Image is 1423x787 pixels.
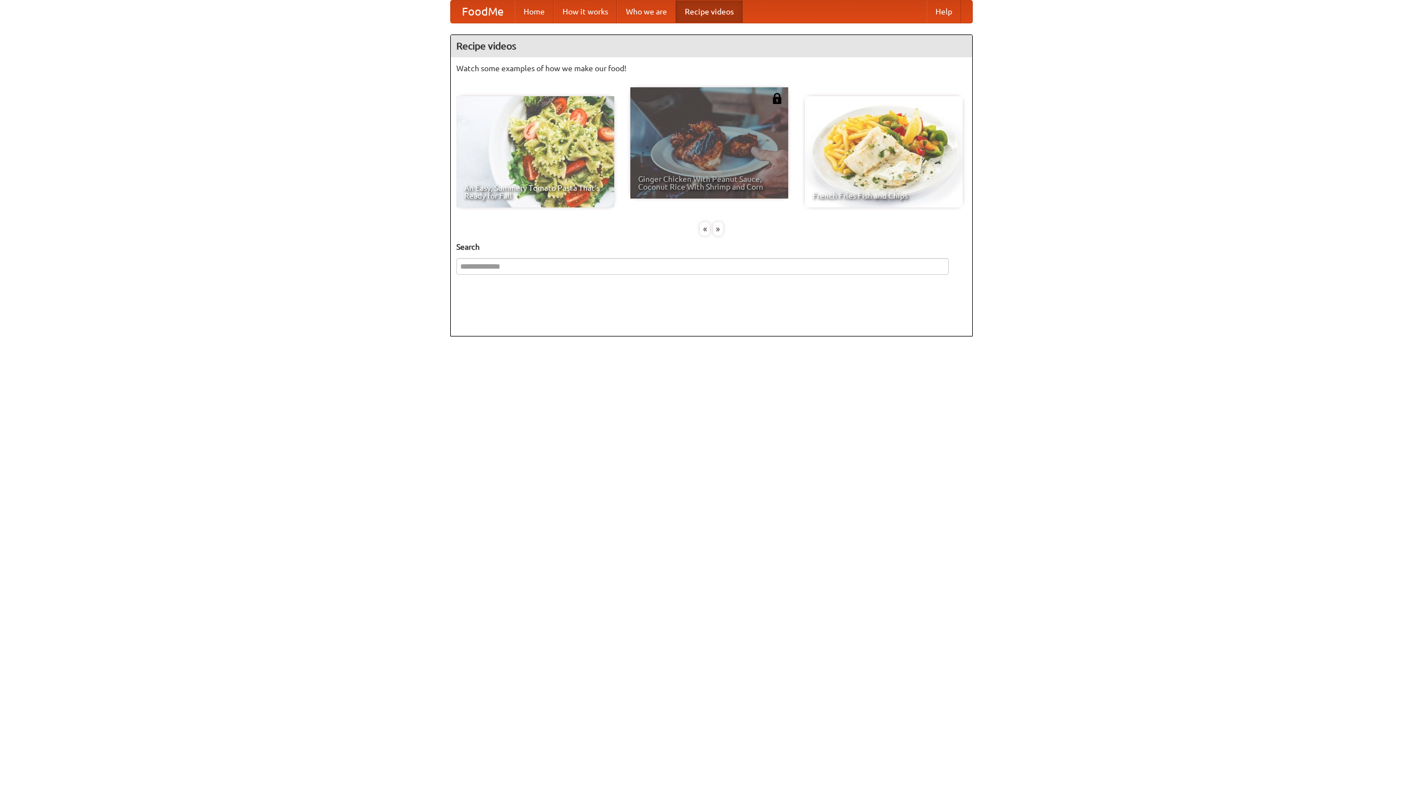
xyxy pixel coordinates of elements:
[456,96,614,207] a: An Easy, Summery Tomato Pasta That's Ready for Fall
[713,222,723,236] div: »
[515,1,554,23] a: Home
[464,184,606,200] span: An Easy, Summery Tomato Pasta That's Ready for Fall
[927,1,961,23] a: Help
[772,93,783,104] img: 483408.png
[700,222,710,236] div: «
[617,1,676,23] a: Who we are
[554,1,617,23] a: How it works
[451,35,972,57] h4: Recipe videos
[451,1,515,23] a: FoodMe
[805,96,963,207] a: French Fries Fish and Chips
[676,1,743,23] a: Recipe videos
[456,241,967,253] h5: Search
[813,192,955,200] span: French Fries Fish and Chips
[456,63,967,74] p: Watch some examples of how we make our food!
